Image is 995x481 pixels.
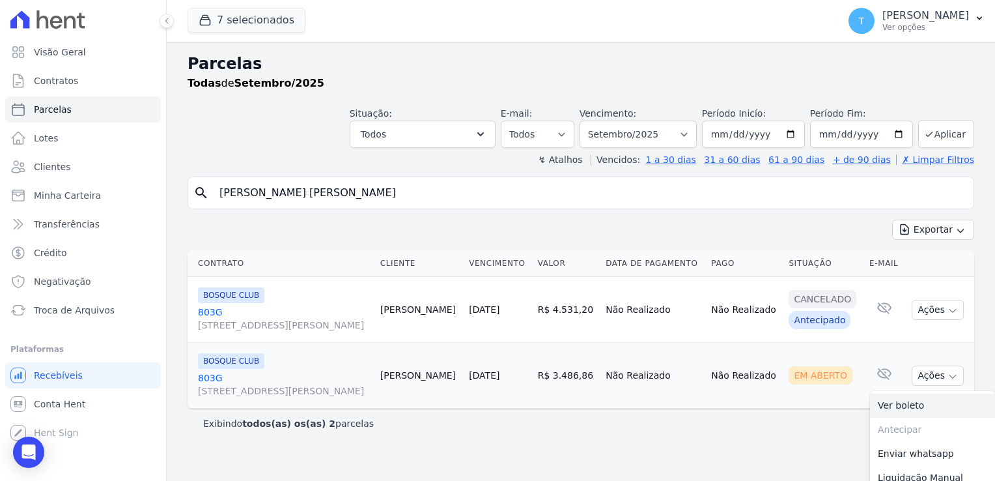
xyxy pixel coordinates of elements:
label: E-mail: [501,108,533,119]
a: 1 a 30 dias [646,154,696,165]
a: Conta Hent [5,391,161,417]
a: Minha Carteira [5,182,161,209]
a: 61 a 90 dias [768,154,824,165]
th: Situação [783,250,864,277]
td: Não Realizado [600,277,706,343]
span: [STREET_ADDRESS][PERSON_NAME] [198,319,370,332]
button: T [PERSON_NAME] Ver opções [838,3,995,39]
a: Negativação [5,269,161,295]
a: 803G[STREET_ADDRESS][PERSON_NAME] [198,306,370,332]
button: Exportar [892,220,974,240]
button: Aplicar [918,120,974,148]
span: Parcelas [34,103,72,116]
strong: Todas [188,77,221,89]
input: Buscar por nome do lote ou do cliente [212,180,968,206]
span: Lotes [34,132,59,145]
a: Ver boleto [870,394,995,418]
th: Contrato [188,250,375,277]
a: Transferências [5,211,161,237]
a: + de 90 dias [833,154,891,165]
td: Não Realizado [600,343,706,409]
a: Troca de Arquivos [5,297,161,323]
a: Parcelas [5,96,161,123]
button: Ações [912,300,964,320]
span: Visão Geral [34,46,86,59]
span: Troca de Arquivos [34,304,115,317]
span: Negativação [34,275,91,288]
span: Clientes [34,160,70,173]
p: de [188,76,324,91]
a: 31 a 60 dias [704,154,760,165]
td: R$ 3.486,86 [533,343,601,409]
i: search [193,185,209,201]
span: Minha Carteira [34,189,101,202]
th: Pago [706,250,783,277]
span: BOSQUE CLUB [198,287,264,303]
label: Vencimento: [580,108,636,119]
strong: Setembro/2025 [234,77,324,89]
td: Não Realizado [706,343,783,409]
a: 803G[STREET_ADDRESS][PERSON_NAME] [198,372,370,398]
a: Recebíveis [5,362,161,388]
div: Em Aberto [789,366,852,385]
b: todos(as) os(as) 2 [242,418,335,429]
a: Crédito [5,240,161,266]
th: Cliente [375,250,464,277]
a: Contratos [5,68,161,94]
label: Período Fim: [810,107,913,121]
span: Transferências [34,218,100,231]
div: Cancelado [789,290,856,308]
label: Período Inicío: [702,108,766,119]
label: Vencidos: [591,154,640,165]
th: Valor [533,250,601,277]
label: Situação: [350,108,392,119]
td: [PERSON_NAME] [375,277,464,343]
h2: Parcelas [188,52,974,76]
p: Ver opções [882,22,969,33]
a: Visão Geral [5,39,161,65]
a: Lotes [5,125,161,151]
a: [DATE] [469,370,499,381]
span: Crédito [34,246,67,259]
div: Open Intercom Messenger [13,437,44,468]
span: Todos [361,126,386,142]
button: 7 selecionados [188,8,305,33]
button: Ações [912,366,964,386]
span: [STREET_ADDRESS][PERSON_NAME] [198,385,370,398]
a: ✗ Limpar Filtros [896,154,974,165]
td: R$ 4.531,20 [533,277,601,343]
span: Recebíveis [34,369,83,382]
label: ↯ Atalhos [538,154,582,165]
th: Data de Pagamento [600,250,706,277]
div: Plataformas [10,342,156,357]
td: [PERSON_NAME] [375,343,464,409]
p: [PERSON_NAME] [882,9,969,22]
div: Antecipado [789,311,850,329]
a: [DATE] [469,304,499,315]
th: Vencimento [464,250,533,277]
span: Contratos [34,74,78,87]
th: E-mail [864,250,904,277]
span: T [859,16,865,25]
a: Clientes [5,154,161,180]
span: Conta Hent [34,398,85,411]
p: Exibindo parcelas [203,417,374,430]
span: BOSQUE CLUB [198,353,264,369]
td: Não Realizado [706,277,783,343]
button: Todos [350,121,496,148]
